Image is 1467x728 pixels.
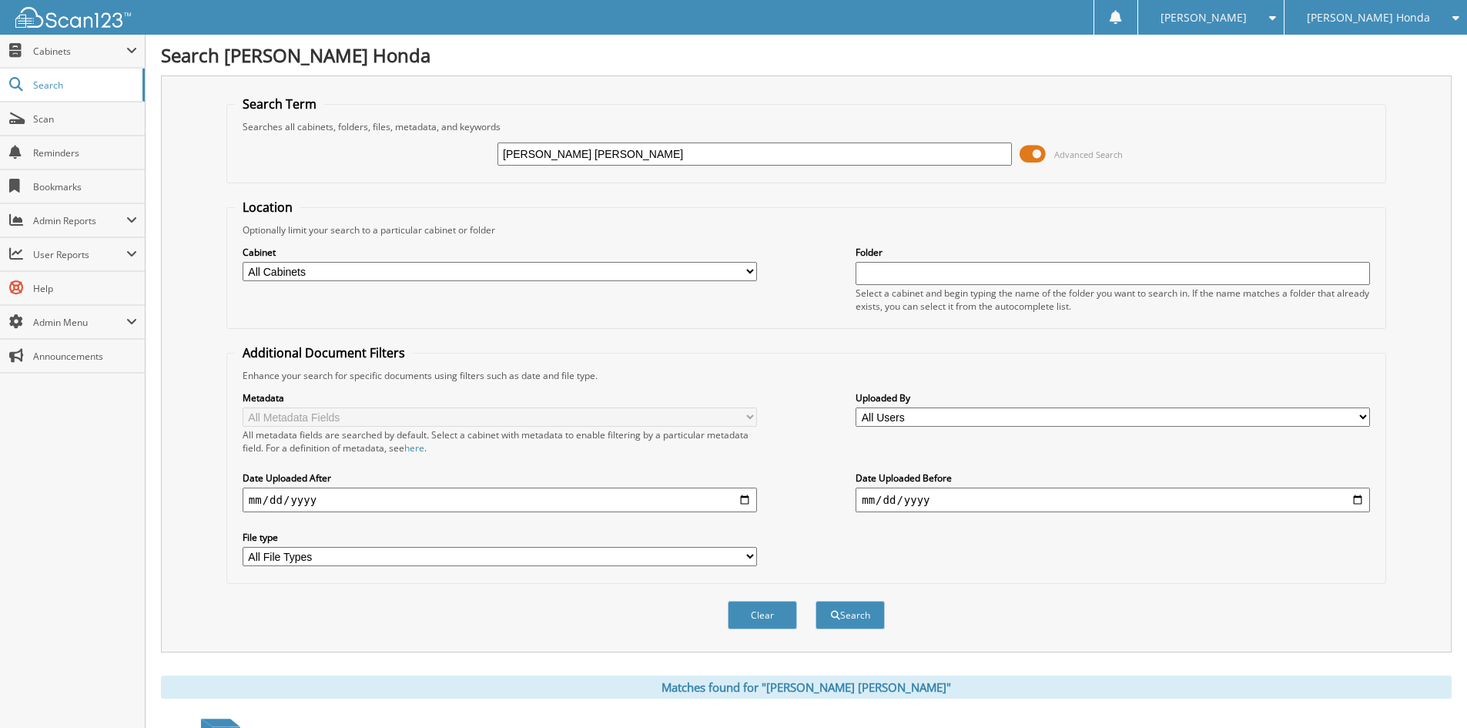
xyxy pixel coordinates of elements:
[243,531,757,544] label: File type
[33,146,137,159] span: Reminders
[404,441,424,455] a: here
[33,79,135,92] span: Search
[161,42,1452,68] h1: Search [PERSON_NAME] Honda
[1307,13,1430,22] span: [PERSON_NAME] Honda
[1161,13,1247,22] span: [PERSON_NAME]
[728,601,797,629] button: Clear
[243,428,757,455] div: All metadata fields are searched by default. Select a cabinet with metadata to enable filtering b...
[235,120,1378,133] div: Searches all cabinets, folders, files, metadata, and keywords
[33,282,137,295] span: Help
[33,45,126,58] span: Cabinets
[235,199,300,216] legend: Location
[33,350,137,363] span: Announcements
[235,96,324,112] legend: Search Term
[856,391,1370,404] label: Uploaded By
[243,391,757,404] label: Metadata
[33,214,126,227] span: Admin Reports
[856,287,1370,313] div: Select a cabinet and begin typing the name of the folder you want to search in. If the name match...
[856,488,1370,512] input: end
[856,471,1370,485] label: Date Uploaded Before
[33,316,126,329] span: Admin Menu
[33,112,137,126] span: Scan
[33,180,137,193] span: Bookmarks
[243,488,757,512] input: start
[33,248,126,261] span: User Reports
[1054,149,1123,160] span: Advanced Search
[856,246,1370,259] label: Folder
[235,223,1378,237] div: Optionally limit your search to a particular cabinet or folder
[816,601,885,629] button: Search
[235,344,413,361] legend: Additional Document Filters
[15,7,131,28] img: scan123-logo-white.svg
[161,676,1452,699] div: Matches found for "[PERSON_NAME] [PERSON_NAME]"
[243,471,757,485] label: Date Uploaded After
[243,246,757,259] label: Cabinet
[235,369,1378,382] div: Enhance your search for specific documents using filters such as date and file type.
